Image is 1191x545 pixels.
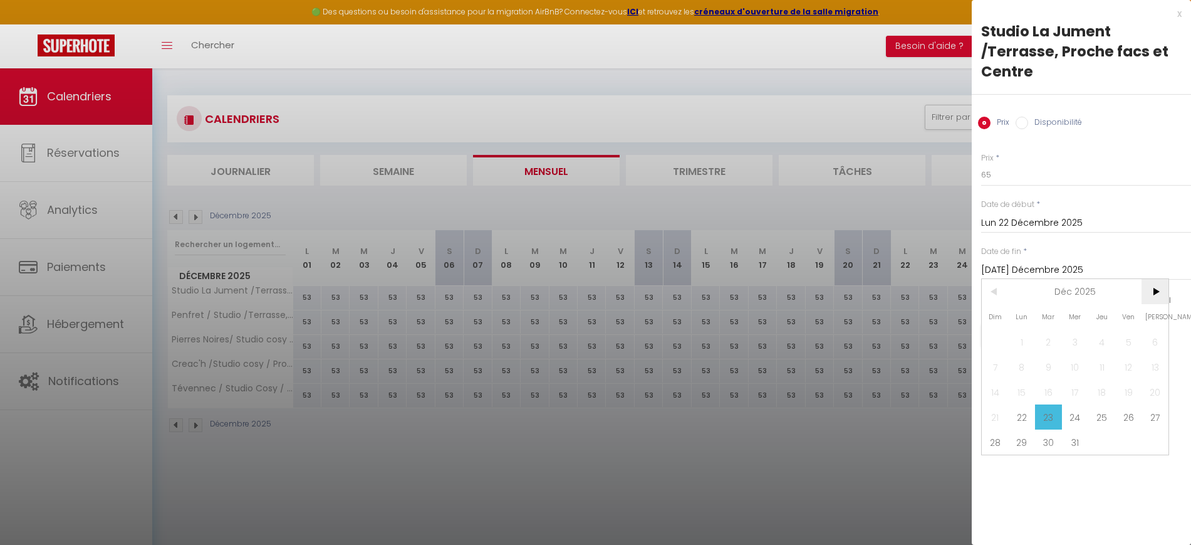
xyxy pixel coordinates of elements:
[1062,430,1089,455] span: 31
[981,199,1034,211] label: Date de début
[982,279,1009,304] span: <
[1062,329,1089,354] span: 3
[1035,329,1062,354] span: 2
[1035,379,1062,405] span: 16
[981,152,994,164] label: Prix
[1142,329,1168,354] span: 6
[1009,354,1036,379] span: 8
[982,379,1009,405] span: 14
[1035,405,1062,430] span: 23
[1088,329,1115,354] span: 4
[1035,304,1062,329] span: Mar
[982,430,1009,455] span: 28
[1009,304,1036,329] span: Lun
[982,304,1009,329] span: Dim
[1088,405,1115,430] span: 25
[1035,430,1062,455] span: 30
[1062,379,1089,405] span: 17
[1009,329,1036,354] span: 1
[1115,304,1142,329] span: Ven
[982,354,1009,379] span: 7
[1142,279,1168,304] span: >
[1009,379,1036,405] span: 15
[972,6,1182,21] div: x
[981,246,1021,258] label: Date de fin
[10,5,48,43] button: Ouvrir le widget de chat LiveChat
[1088,354,1115,379] span: 11
[1009,430,1036,455] span: 29
[991,117,1009,130] label: Prix
[1142,405,1168,430] span: 27
[1142,304,1168,329] span: [PERSON_NAME]
[1115,329,1142,354] span: 5
[1142,354,1168,379] span: 13
[1115,379,1142,405] span: 19
[982,405,1009,430] span: 21
[981,21,1182,82] div: Studio La Jument /Terrasse, Proche facs et Centre
[1009,279,1142,304] span: Déc 2025
[1035,354,1062,379] span: 9
[1062,304,1089,329] span: Mer
[1088,379,1115,405] span: 18
[1062,354,1089,379] span: 10
[1009,405,1036,430] span: 22
[1115,354,1142,379] span: 12
[1142,379,1168,405] span: 20
[1088,304,1115,329] span: Jeu
[1028,117,1082,130] label: Disponibilité
[1115,405,1142,430] span: 26
[1062,405,1089,430] span: 24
